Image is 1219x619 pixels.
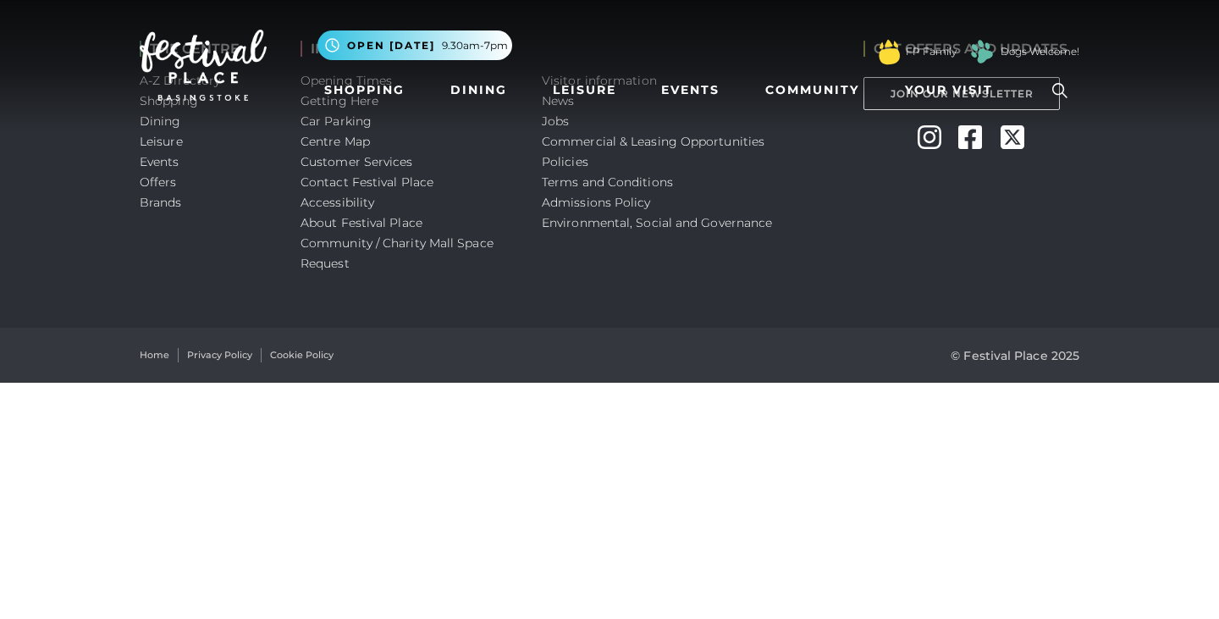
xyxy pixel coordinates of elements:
a: Brands [140,195,182,210]
a: Centre Map [301,134,370,149]
img: Festival Place Logo [140,30,267,101]
a: FP Family [906,44,957,59]
a: Policies [542,154,588,169]
a: Cookie Policy [270,348,334,362]
span: Open [DATE] [347,38,435,53]
a: Events [140,154,179,169]
a: Contact Festival Place [301,174,433,190]
a: Shopping [317,75,411,106]
a: Environmental, Social and Governance [542,215,772,230]
a: Community [758,75,866,106]
a: Commercial & Leasing Opportunities [542,134,764,149]
a: Dogs Welcome! [1001,44,1079,59]
a: Home [140,348,169,362]
span: Your Visit [905,81,993,99]
a: Offers [140,174,177,190]
a: Admissions Policy [542,195,651,210]
a: Customer Services [301,154,413,169]
a: Leisure [546,75,623,106]
p: © Festival Place 2025 [951,345,1079,366]
a: Terms and Conditions [542,174,673,190]
a: Leisure [140,134,183,149]
a: Accessibility [301,195,374,210]
button: Open [DATE] 9.30am-7pm [317,30,512,60]
a: Community / Charity Mall Space Request [301,235,494,271]
a: Privacy Policy [187,348,252,362]
a: Your Visit [898,75,1008,106]
a: Dining [444,75,514,106]
a: Events [654,75,726,106]
a: About Festival Place [301,215,422,230]
span: 9.30am-7pm [442,38,508,53]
